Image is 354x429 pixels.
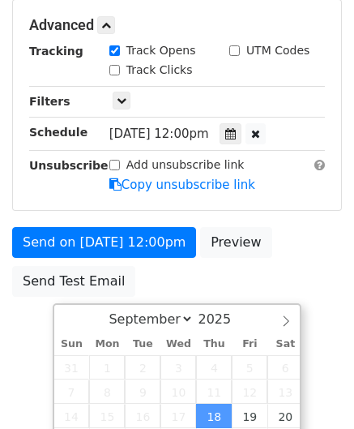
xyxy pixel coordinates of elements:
strong: Filters [29,95,70,108]
label: Add unsubscribe link [126,157,245,174]
strong: Tracking [29,45,83,58]
span: Wed [160,339,196,350]
span: September 12, 2025 [232,380,267,404]
span: Sat [267,339,303,350]
a: Copy unsubscribe link [109,178,255,192]
strong: Unsubscribe [29,159,109,172]
span: September 16, 2025 [125,404,160,428]
span: September 6, 2025 [267,355,303,380]
span: September 19, 2025 [232,404,267,428]
span: September 14, 2025 [54,404,90,428]
span: Fri [232,339,267,350]
span: Sun [54,339,90,350]
strong: Schedule [29,126,87,139]
span: [DATE] 12:00pm [109,127,209,141]
label: Track Clicks [126,62,193,79]
label: Track Opens [126,42,196,59]
input: Year [194,311,252,327]
a: Preview [200,227,271,258]
span: September 2, 2025 [125,355,160,380]
span: September 20, 2025 [267,404,303,428]
label: UTM Codes [246,42,309,59]
span: September 9, 2025 [125,380,160,404]
span: September 18, 2025 [196,404,232,428]
span: September 15, 2025 [89,404,125,428]
h5: Advanced [29,16,325,34]
a: Send Test Email [12,266,135,297]
span: Mon [89,339,125,350]
span: September 1, 2025 [89,355,125,380]
a: Send on [DATE] 12:00pm [12,227,196,258]
span: September 5, 2025 [232,355,267,380]
span: Thu [196,339,232,350]
span: Tue [125,339,160,350]
span: August 31, 2025 [54,355,90,380]
span: September 4, 2025 [196,355,232,380]
span: September 3, 2025 [160,355,196,380]
span: September 10, 2025 [160,380,196,404]
span: September 13, 2025 [267,380,303,404]
span: September 17, 2025 [160,404,196,428]
span: September 8, 2025 [89,380,125,404]
span: September 11, 2025 [196,380,232,404]
span: September 7, 2025 [54,380,90,404]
